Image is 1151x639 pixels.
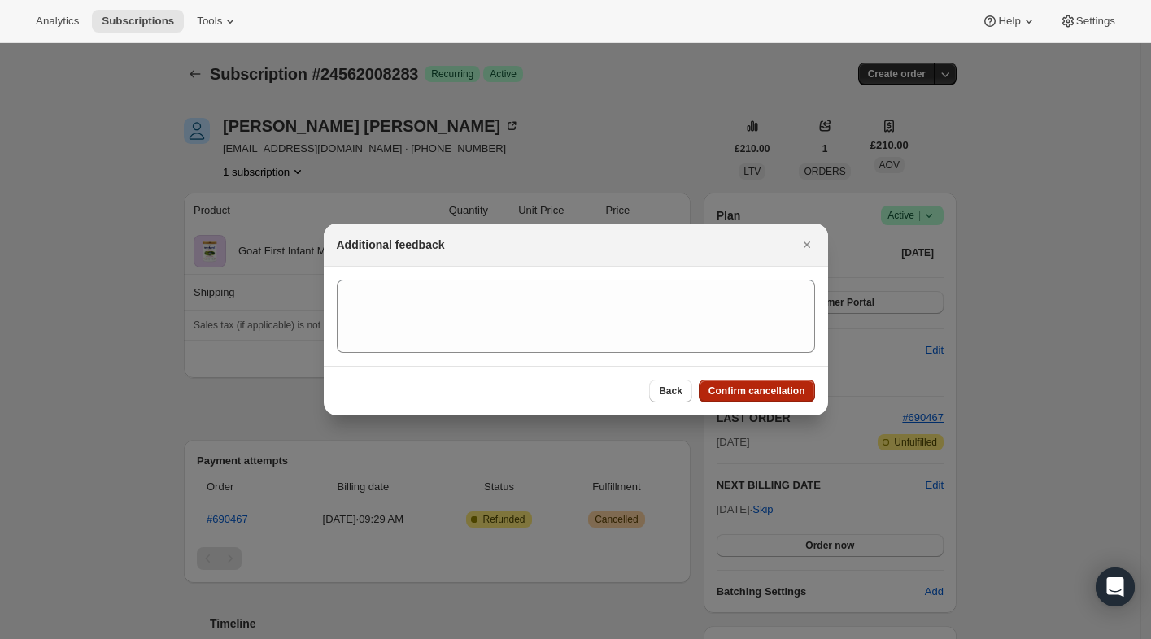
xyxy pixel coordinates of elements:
button: Help [972,10,1046,33]
button: Confirm cancellation [699,380,815,402]
span: Help [998,15,1020,28]
span: Settings [1076,15,1115,28]
h2: Additional feedback [337,237,445,253]
button: Back [649,380,692,402]
span: Analytics [36,15,79,28]
button: Analytics [26,10,89,33]
span: Subscriptions [102,15,174,28]
button: Settings [1050,10,1125,33]
span: Back [659,385,682,398]
button: Close [796,233,818,256]
span: Confirm cancellation [708,385,805,398]
div: Open Intercom Messenger [1096,567,1135,606]
button: Subscriptions [92,10,184,33]
button: Tools [187,10,248,33]
span: Tools [197,15,222,28]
